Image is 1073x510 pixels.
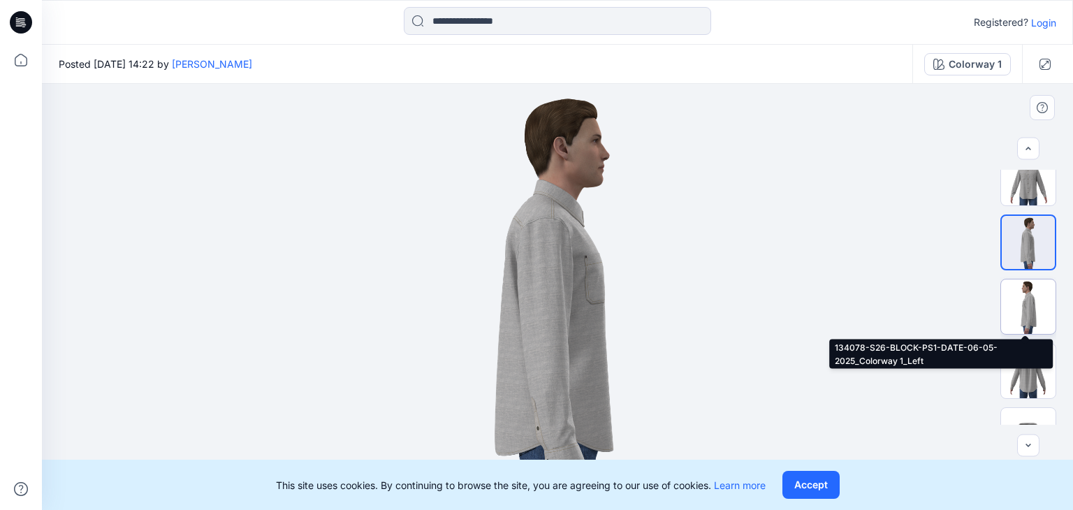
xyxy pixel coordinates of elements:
img: 134078-S26-BLOCK-PS1-DATE-06-05-2025_Colorway 1_Left [1001,279,1056,334]
img: 134078-S26-BLOCK-PS1-DATE-06-05-2025_Colorway 1_Back [1001,344,1056,398]
div: Colorway 1 [949,57,1002,72]
button: Colorway 1 [924,53,1011,75]
span: Posted [DATE] 14:22 by [59,57,252,71]
p: Registered? [974,14,1028,31]
img: 134078-S26-BLOCK-PS1-DATE-06-05-2025_Colorway 1_front_Colorway 1 [1001,151,1056,205]
a: [PERSON_NAME] [172,58,252,70]
p: This site uses cookies. By continuing to browse the site, you are agreeing to our use of cookies. [276,478,766,493]
img: eyJhbGciOiJIUzI1NiIsImtpZCI6IjAiLCJzbHQiOiJzZXMiLCJ0eXAiOiJKV1QifQ.eyJkYXRhIjp7InR5cGUiOiJzdG9yYW... [344,84,771,510]
p: Login [1031,15,1056,30]
img: 134078-S26-BLOCK-PS1-DATE-06-05-2025_Colorway 1_Right [1002,216,1055,269]
button: Accept [782,471,840,499]
img: 134078-S26-BLOCK-PS1-DATE neck close-06-05-2025_Colorway 1 [1001,408,1056,462]
a: Learn more [714,479,766,491]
